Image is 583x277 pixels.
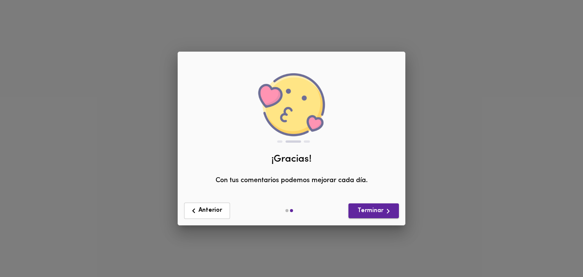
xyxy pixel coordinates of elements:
div: Con tus comentarios podemos mejorar cada día. [184,54,399,186]
button: Terminar [348,203,399,218]
iframe: Messagebird Livechat Widget [539,233,575,269]
span: Anterior [189,206,225,216]
span: Terminar [355,206,393,216]
div: ¡Gracias! [184,153,399,167]
button: Anterior [184,203,230,219]
img: love.png [257,74,326,143]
